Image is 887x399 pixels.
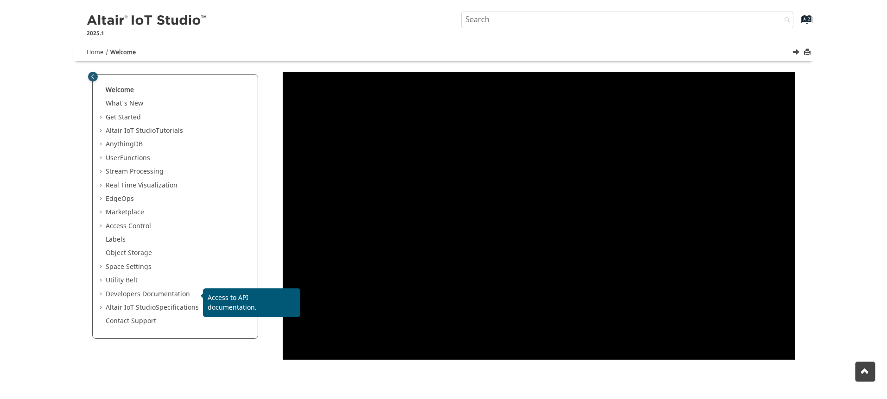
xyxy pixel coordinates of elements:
input: Search query [461,12,794,28]
a: Next topic: What's New [793,48,801,59]
img: Altair IoT Studio [87,13,208,28]
a: Welcome [110,48,136,56]
a: Stream Processing [106,167,164,176]
a: Space Settings [106,262,152,272]
p: 2025.1 [87,29,208,37]
span: Expand Developers Documentation [98,290,106,299]
a: Contact Support [106,316,156,326]
span: Expand Real Time Visualization [98,181,106,190]
a: Welcome [106,85,134,95]
span: Functions [120,153,150,163]
a: Go to index terms page [786,19,807,29]
a: Altair IoT StudioTutorials [106,126,183,136]
span: Expand Get Started [98,113,106,122]
span: Expand Space Settings [98,262,106,272]
a: Utility Belt [106,275,138,285]
span: Altair IoT Studio [106,126,156,136]
a: Access Control [106,221,151,231]
span: Expand Access Control [98,222,106,231]
a: AnythingDB [106,139,143,149]
span: Expand EdgeOps [98,194,106,204]
a: EdgeOps [106,194,134,204]
p: Access to API documentation. [208,293,296,312]
span: Expand Altair IoT StudioTutorials [98,126,106,136]
span: Expand Utility Belt [98,276,106,285]
span: Expand AnythingDB [98,140,106,149]
span: Altair IoT Studio [106,303,156,312]
span: Expand Stream Processing [98,167,106,176]
a: Home [87,48,103,56]
a: Developers Documentation [106,289,190,299]
a: Altair IoT StudioSpecifications [106,303,199,312]
a: Real Time Visualization [106,181,177,190]
span: Expand Altair IoT StudioSpecifications [98,303,106,312]
a: What's New [106,99,143,108]
a: Object Storage [106,248,152,258]
nav: Tools [73,40,814,61]
a: UserFunctions [106,153,150,163]
span: Expand Marketplace [98,208,106,217]
ul: Table of Contents [98,86,252,326]
button: Print this page [805,46,812,59]
a: Get Started [106,112,141,122]
button: Toggle publishing table of content [88,72,98,81]
button: Search [772,12,798,30]
a: Labels [106,235,126,244]
span: Expand UserFunctions [98,154,106,163]
a: Marketplace [106,207,144,217]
